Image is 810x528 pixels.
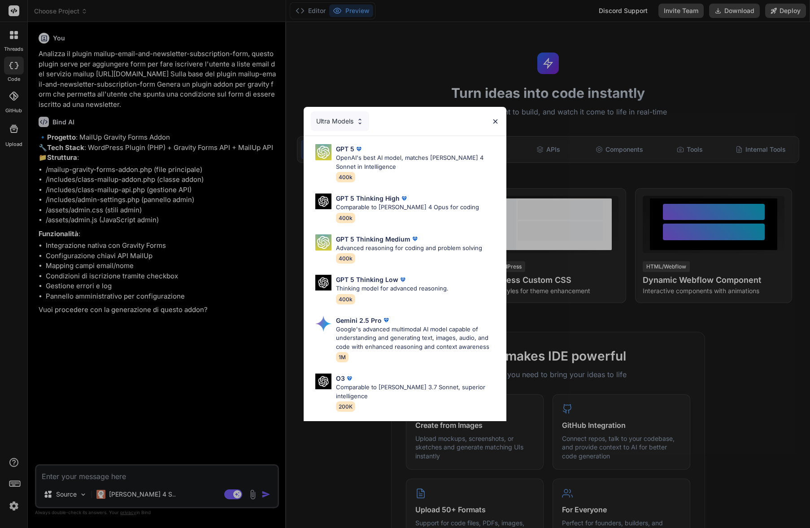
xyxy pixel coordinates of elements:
img: close [492,118,499,125]
span: 1M [336,352,348,362]
p: O3 [336,374,345,383]
img: Pick Models [315,144,331,160]
p: Advanced reasoning for coding and problem solving [336,244,482,253]
img: Pick Models [315,194,331,209]
img: Pick Models [315,275,331,290]
div: Ultra Models [311,111,369,131]
img: premium [410,234,419,243]
img: Pick Models [315,374,331,389]
p: Thinking model for advanced reasoning. [336,284,449,293]
span: 200K [336,401,355,412]
p: GPT 5 Thinking Medium [336,234,410,244]
p: GPT 5 Thinking Low [336,275,398,284]
img: premium [354,145,363,154]
img: premium [400,194,409,203]
p: Comparable to [PERSON_NAME] 3.7 Sonnet, superior intelligence [336,383,499,400]
p: Google's advanced multimodal AI model capable of understanding and generating text, images, audio... [336,325,499,352]
p: Gemini 2.5 Pro [336,316,382,325]
p: GPT 5 Thinking High [336,194,400,203]
p: GPT 5 [336,144,354,154]
img: premium [382,316,391,325]
img: premium [345,374,354,383]
img: premium [398,275,407,284]
span: 400k [336,213,355,223]
span: 400k [336,172,355,182]
img: Pick Models [356,118,364,125]
span: 400k [336,294,355,304]
img: Pick Models [315,234,331,251]
span: 400k [336,253,355,264]
p: OpenAI's best AI model, matches [PERSON_NAME] 4 Sonnet in Intelligence [336,154,499,171]
p: Comparable to [PERSON_NAME] 4 Opus for coding [336,203,479,212]
img: Pick Models [315,316,331,332]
